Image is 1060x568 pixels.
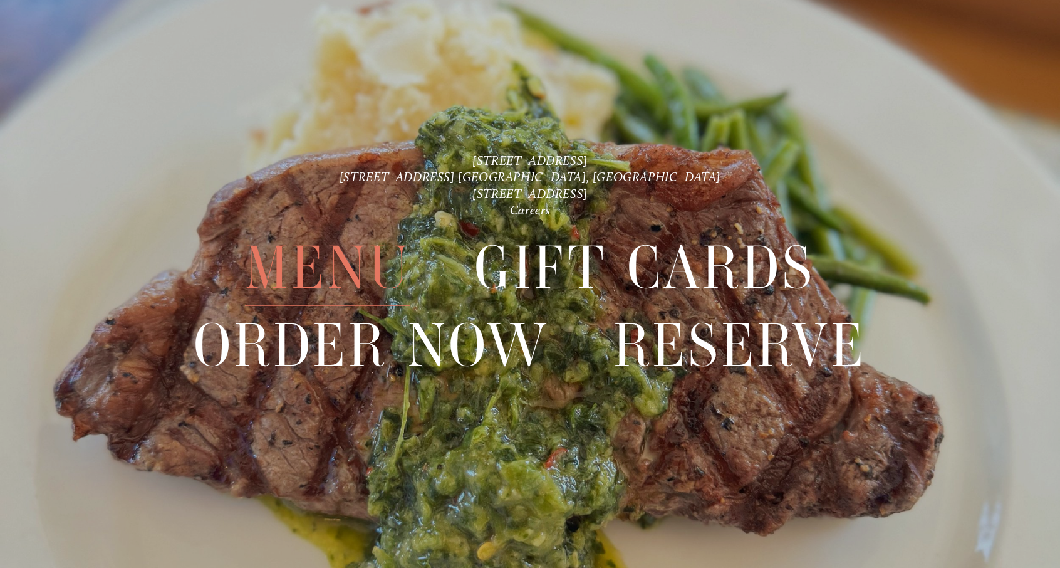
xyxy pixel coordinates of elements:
a: Gift Cards [474,229,815,305]
a: Careers [510,202,550,218]
a: [STREET_ADDRESS] [472,186,588,201]
a: Reserve [613,307,866,383]
span: Menu [245,229,410,306]
a: Order Now [194,307,549,383]
a: Menu [245,229,410,305]
a: [STREET_ADDRESS] [472,153,588,168]
span: Gift Cards [474,229,815,306]
a: [STREET_ADDRESS] [GEOGRAPHIC_DATA], [GEOGRAPHIC_DATA] [340,169,720,184]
